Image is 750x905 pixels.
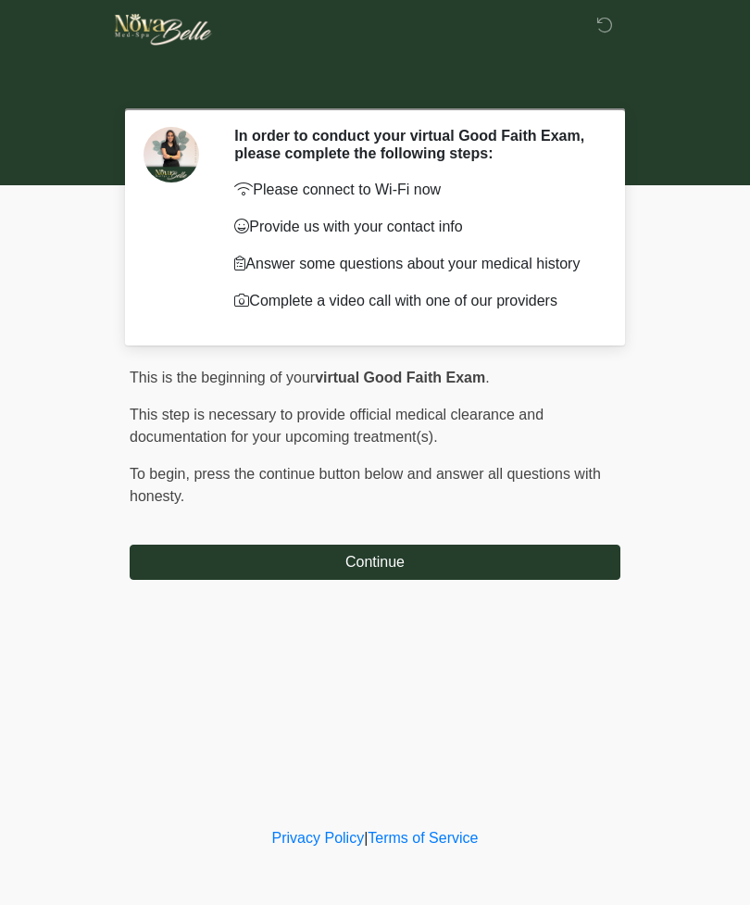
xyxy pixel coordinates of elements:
img: Novabelle medspa Logo [111,14,216,45]
p: Answer some questions about your medical history [234,253,593,275]
h1: ‎ ‎ [116,67,634,101]
img: Agent Avatar [144,127,199,182]
button: Continue [130,545,620,580]
p: Please connect to Wi-Fi now [234,179,593,201]
a: Privacy Policy [272,830,365,846]
span: . [485,370,489,385]
span: To begin, [130,466,194,482]
span: This is the beginning of your [130,370,315,385]
strong: virtual Good Faith Exam [315,370,485,385]
span: press the continue button below and answer all questions with honesty. [130,466,601,504]
a: | [364,830,368,846]
h2: In order to conduct your virtual Good Faith Exam, please complete the following steps: [234,127,593,162]
span: This step is necessary to provide official medical clearance and documentation for your upcoming ... [130,407,544,445]
p: Provide us with your contact info [234,216,593,238]
p: Complete a video call with one of our providers [234,290,593,312]
a: Terms of Service [368,830,478,846]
